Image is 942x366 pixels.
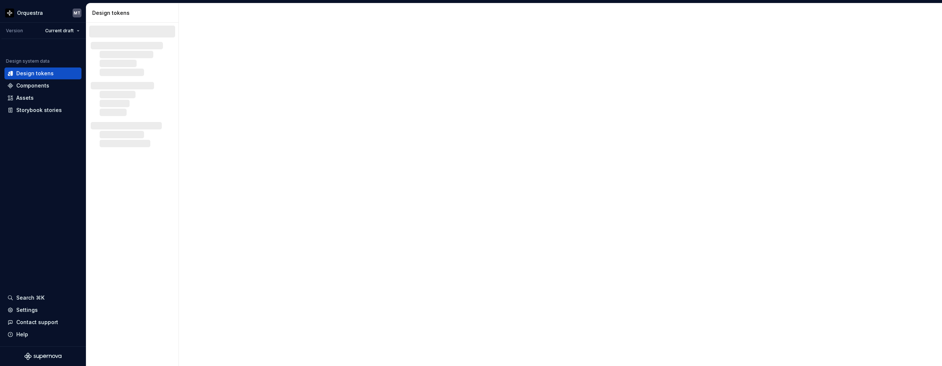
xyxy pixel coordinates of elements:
div: Design system data [6,58,50,64]
button: Contact support [4,316,81,328]
div: Components [16,82,49,89]
div: Design tokens [92,9,176,17]
a: Assets [4,92,81,104]
div: Assets [16,94,34,102]
svg: Supernova Logo [24,353,61,360]
div: Contact support [16,319,58,326]
div: Design tokens [16,70,54,77]
div: Settings [16,306,38,314]
div: Version [6,28,23,34]
button: Current draft [42,26,83,36]
div: Orquestra [17,9,43,17]
button: Help [4,329,81,340]
a: Settings [4,304,81,316]
div: MT [74,10,80,16]
div: Help [16,331,28,338]
button: Search ⌘K [4,292,81,304]
span: Current draft [45,28,74,34]
a: Components [4,80,81,92]
button: OrquestraMT [1,5,84,21]
a: Storybook stories [4,104,81,116]
div: Search ⌘K [16,294,44,301]
div: Storybook stories [16,106,62,114]
a: Design tokens [4,67,81,79]
img: 2d16a307-6340-4442-b48d-ad77c5bc40e7.png [5,9,14,17]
